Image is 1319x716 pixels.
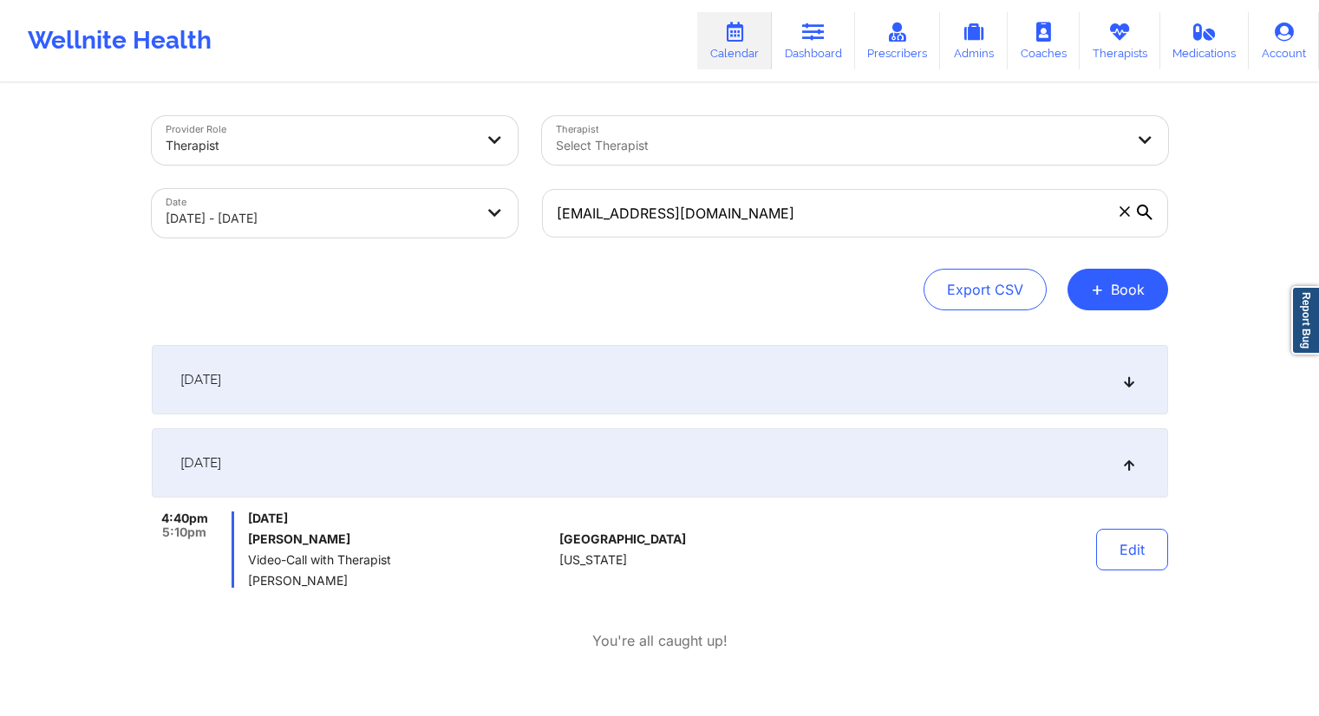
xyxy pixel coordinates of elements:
a: Dashboard [772,12,855,69]
span: [GEOGRAPHIC_DATA] [559,532,686,546]
span: 4:40pm [161,511,208,525]
span: [DATE] [180,371,221,388]
span: 5:10pm [162,525,206,539]
button: Edit [1096,529,1168,570]
a: Report Bug [1291,286,1319,355]
a: Medications [1160,12,1250,69]
span: [DATE] [180,454,221,472]
a: Prescribers [855,12,941,69]
span: + [1091,284,1104,294]
button: +Book [1068,269,1168,310]
a: Account [1249,12,1319,69]
h6: [PERSON_NAME] [248,532,552,546]
div: Therapist [166,127,474,165]
p: You're all caught up! [592,631,728,651]
span: [PERSON_NAME] [248,574,552,588]
input: Search by patient email [542,189,1168,238]
a: Calendar [697,12,772,69]
a: Admins [940,12,1008,69]
div: [DATE] - [DATE] [166,199,474,238]
button: Export CSV [924,269,1047,310]
a: Therapists [1080,12,1160,69]
span: Video-Call with Therapist [248,553,552,567]
span: [DATE] [248,511,552,525]
span: [US_STATE] [559,553,627,567]
a: Coaches [1008,12,1080,69]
